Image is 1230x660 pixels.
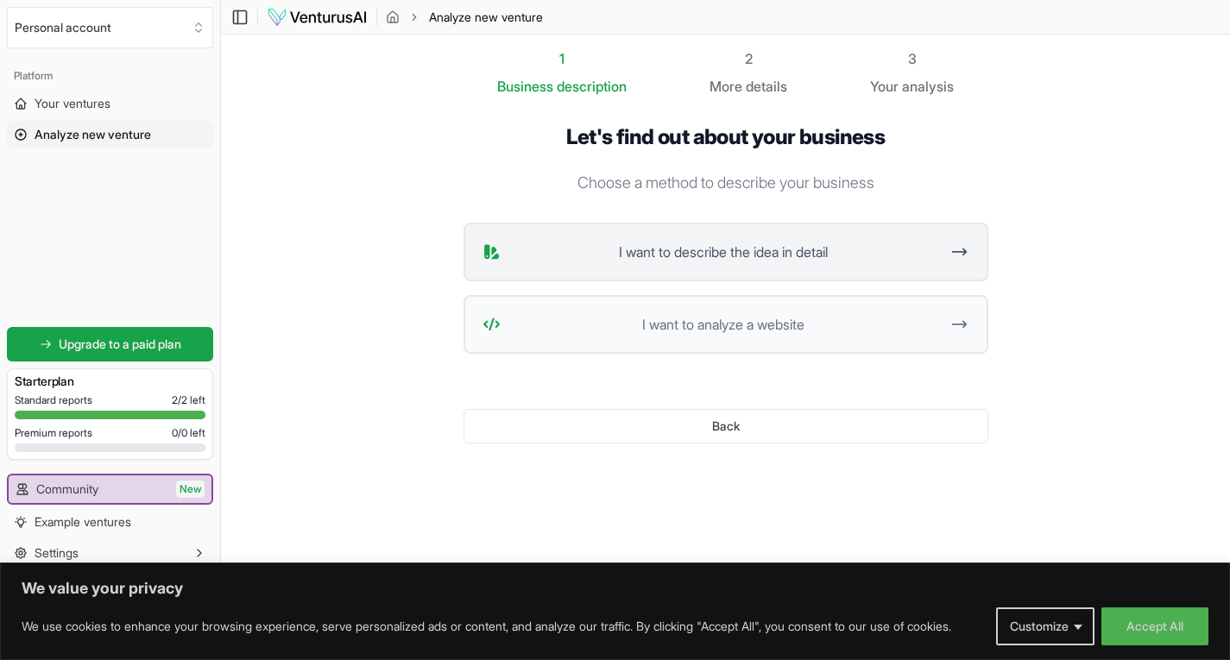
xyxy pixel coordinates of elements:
[35,126,151,143] span: Analyze new venture
[22,616,951,637] p: We use cookies to enhance your browsing experience, serve personalized ads or content, and analyz...
[7,121,213,148] a: Analyze new venture
[15,426,92,440] span: Premium reports
[1101,607,1208,645] button: Accept All
[35,513,131,531] span: Example ventures
[386,9,543,26] nav: breadcrumb
[172,426,205,440] span: 0 / 0 left
[35,544,79,562] span: Settings
[746,78,787,95] span: details
[464,171,988,195] p: Choose a method to describe your business
[464,223,988,281] button: I want to describe the idea in detail
[464,295,988,354] button: I want to analyze a website
[429,9,543,26] span: Analyze new venture
[172,393,205,407] span: 2 / 2 left
[497,48,627,69] div: 1
[22,578,1208,599] p: We value your privacy
[710,48,787,69] div: 2
[464,124,988,150] h1: Let's find out about your business
[176,481,205,498] span: New
[7,327,213,361] a: Upgrade to a paid plan
[870,76,899,97] span: Your
[9,475,211,503] a: CommunityNew
[7,62,213,90] div: Platform
[35,95,110,112] span: Your ventures
[7,7,213,48] button: Select an organization
[497,76,553,97] span: Business
[508,314,940,335] span: I want to analyze a website
[902,78,954,95] span: analysis
[59,336,181,353] span: Upgrade to a paid plan
[36,481,98,498] span: Community
[464,409,988,443] button: Back
[870,48,954,69] div: 3
[7,508,213,536] a: Example ventures
[267,7,368,28] img: logo
[557,78,627,95] span: description
[7,539,213,567] button: Settings
[15,373,205,390] h3: Starter plan
[508,242,940,262] span: I want to describe the idea in detail
[996,607,1094,645] button: Customize
[15,393,92,407] span: Standard reports
[7,90,213,117] a: Your ventures
[710,76,742,97] span: More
